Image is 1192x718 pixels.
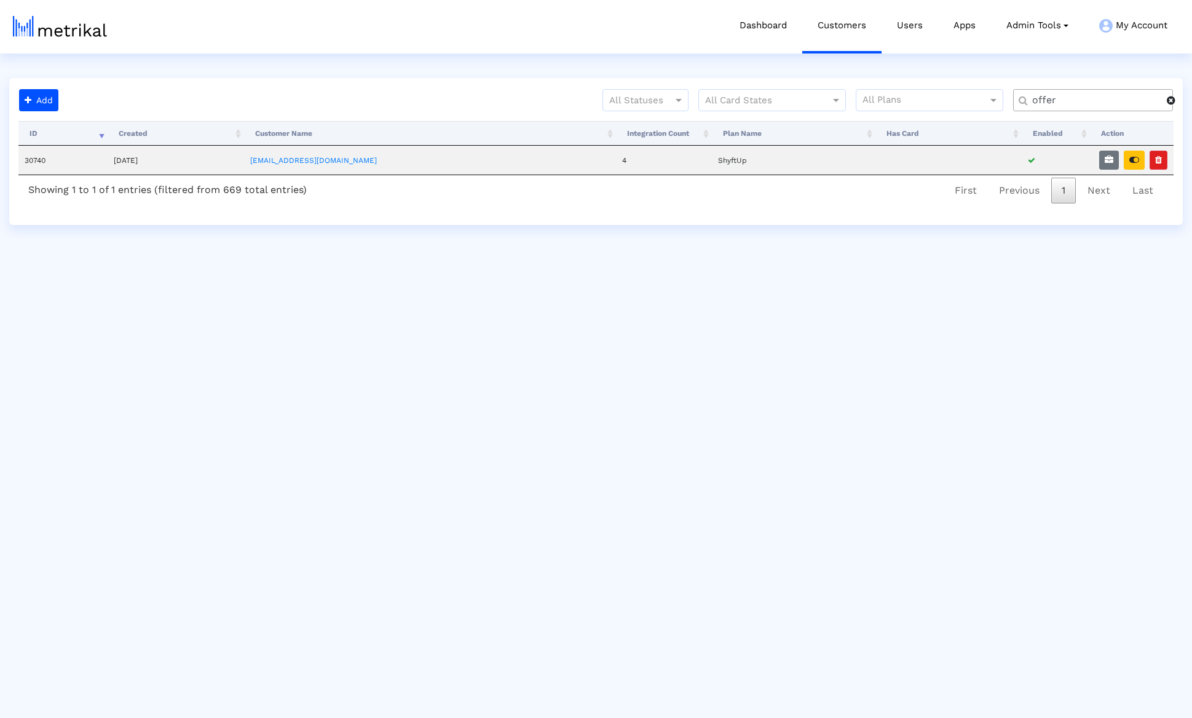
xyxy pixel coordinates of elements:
[705,93,817,109] input: All Card States
[712,121,875,146] th: Plan Name: activate to sort column ascending
[1022,121,1090,146] th: Enabled: activate to sort column ascending
[1051,178,1076,203] a: 1
[712,146,875,175] td: ShyftUp
[244,121,616,146] th: Customer Name: activate to sort column ascending
[989,178,1050,203] a: Previous
[616,146,712,175] td: 4
[1099,19,1113,33] img: my-account-menu-icon.png
[875,121,1022,146] th: Has Card: activate to sort column ascending
[944,178,987,203] a: First
[1090,121,1174,146] th: Action
[13,16,107,37] img: metrical-logo-light.png
[1024,94,1167,107] input: Customer Name
[19,89,58,111] button: Add
[18,175,317,200] div: Showing 1 to 1 of 1 entries (filtered from 669 total entries)
[616,121,712,146] th: Integration Count: activate to sort column ascending
[1122,178,1164,203] a: Last
[108,121,244,146] th: Created: activate to sort column ascending
[1077,178,1121,203] a: Next
[18,146,108,175] td: 30740
[862,93,990,109] input: All Plans
[108,146,244,175] td: [DATE]
[18,121,108,146] th: ID: activate to sort column ascending
[250,156,377,165] a: [EMAIL_ADDRESS][DOMAIN_NAME]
